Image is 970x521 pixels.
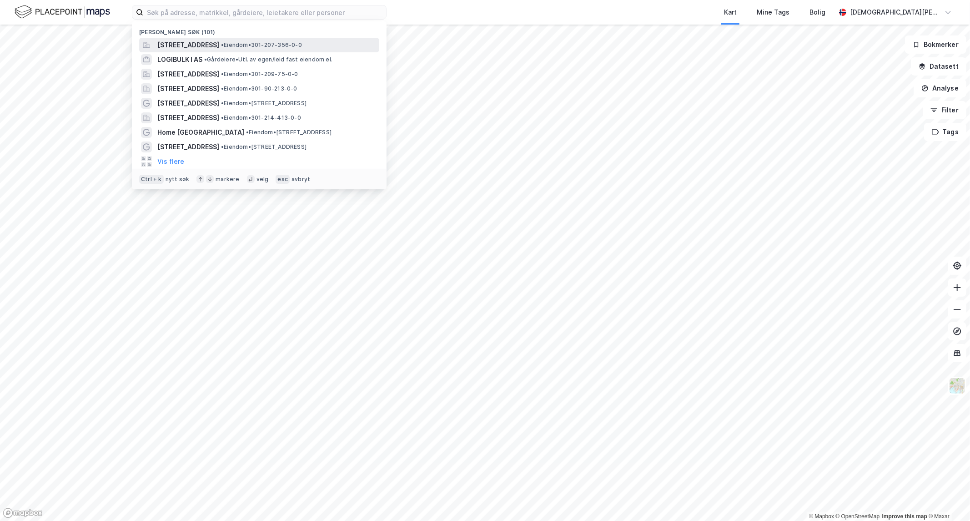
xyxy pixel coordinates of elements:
button: Datasett [911,57,966,76]
span: • [221,41,224,48]
span: • [221,71,224,77]
span: Gårdeiere • Utl. av egen/leid fast eiendom el. [204,56,332,63]
div: Bolig [809,7,825,18]
span: • [246,129,249,136]
div: nytt søk [166,176,190,183]
div: [PERSON_NAME] søk (101) [132,21,387,38]
a: Mapbox [809,513,834,520]
button: Tags [924,123,966,141]
span: [STREET_ADDRESS] [157,112,219,123]
a: Improve this map [882,513,927,520]
a: OpenStreetMap [836,513,880,520]
div: esc [276,175,290,184]
div: Kart [724,7,737,18]
span: [STREET_ADDRESS] [157,83,219,94]
span: Eiendom • 301-207-356-0-0 [221,41,302,49]
button: Filter [923,101,966,119]
span: Eiendom • [STREET_ADDRESS] [221,100,307,107]
span: Eiendom • 301-214-413-0-0 [221,114,301,121]
span: Eiendom • [STREET_ADDRESS] [246,129,332,136]
button: Analyse [914,79,966,97]
a: Mapbox homepage [3,508,43,518]
span: • [221,100,224,106]
div: Kontrollprogram for chat [925,477,970,521]
button: Bokmerker [905,35,966,54]
span: Eiendom • 301-90-213-0-0 [221,85,297,92]
span: [STREET_ADDRESS] [157,98,219,109]
span: Eiendom • [STREET_ADDRESS] [221,143,307,151]
img: logo.f888ab2527a4732fd821a326f86c7f29.svg [15,4,110,20]
div: [DEMOGRAPHIC_DATA][PERSON_NAME] [850,7,941,18]
span: [STREET_ADDRESS] [157,40,219,51]
span: • [221,85,224,92]
span: • [221,114,224,121]
iframe: Chat Widget [925,477,970,521]
button: Vis flere [157,156,184,167]
img: Z [949,377,966,395]
div: Ctrl + k [139,175,164,184]
div: avbryt [292,176,310,183]
div: markere [216,176,239,183]
div: velg [256,176,269,183]
span: LOGIBULK I AS [157,54,202,65]
span: [STREET_ADDRESS] [157,69,219,80]
span: • [221,143,224,150]
span: [STREET_ADDRESS] [157,142,219,152]
span: Home [GEOGRAPHIC_DATA] [157,127,244,138]
div: Mine Tags [757,7,789,18]
span: • [204,56,207,63]
input: Søk på adresse, matrikkel, gårdeiere, leietakere eller personer [143,5,386,19]
span: Eiendom • 301-209-75-0-0 [221,71,298,78]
